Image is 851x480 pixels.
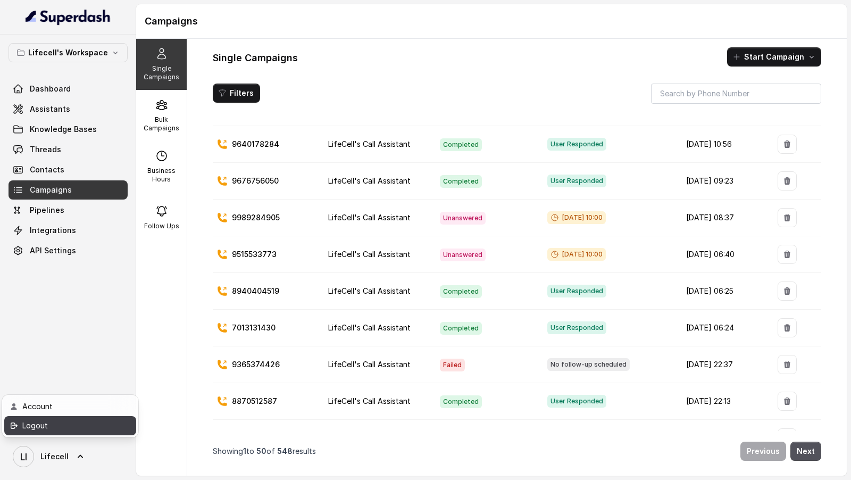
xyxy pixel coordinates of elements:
[9,442,128,471] a: Lifecell
[40,451,69,462] span: Lifecell
[22,419,113,432] div: Logout
[22,400,113,413] div: Account
[2,395,138,437] div: Lifecell
[20,451,27,462] text: LI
